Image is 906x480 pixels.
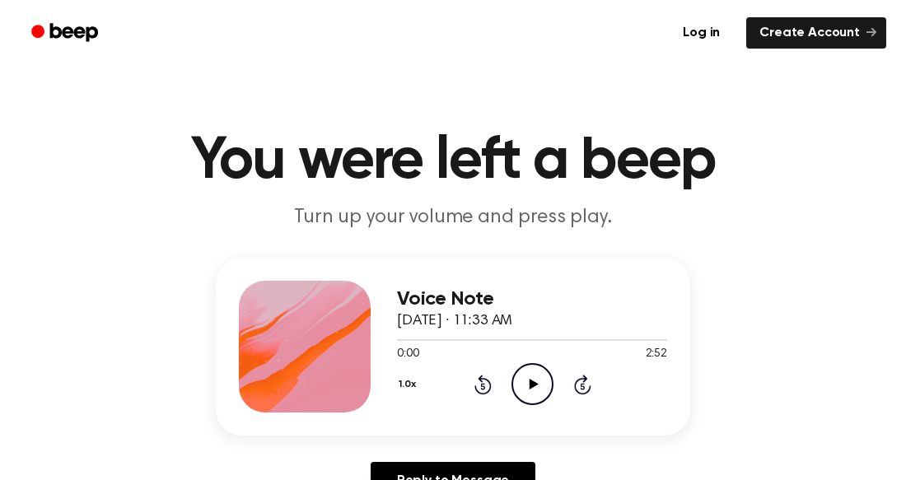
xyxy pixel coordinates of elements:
[666,14,736,52] a: Log in
[746,17,886,49] a: Create Account
[397,288,667,310] h3: Voice Note
[137,204,769,231] p: Turn up your volume and press play.
[31,132,875,191] h1: You were left a beep
[397,314,512,329] span: [DATE] · 11:33 AM
[397,346,418,363] span: 0:00
[646,346,667,363] span: 2:52
[397,370,422,398] button: 1.0x
[20,17,113,49] a: Beep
